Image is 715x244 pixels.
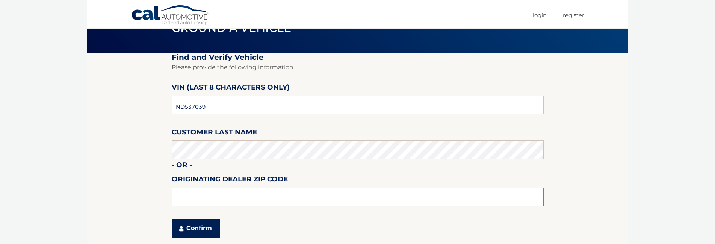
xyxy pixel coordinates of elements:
[172,159,192,173] label: - or -
[172,174,288,188] label: Originating Dealer Zip Code
[533,9,547,21] a: Login
[172,82,290,96] label: VIN (last 8 characters only)
[131,5,210,27] a: Cal Automotive
[172,127,257,140] label: Customer Last Name
[172,62,544,73] p: Please provide the following information.
[172,219,220,238] button: Confirm
[563,9,584,21] a: Register
[172,53,544,62] h2: Find and Verify Vehicle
